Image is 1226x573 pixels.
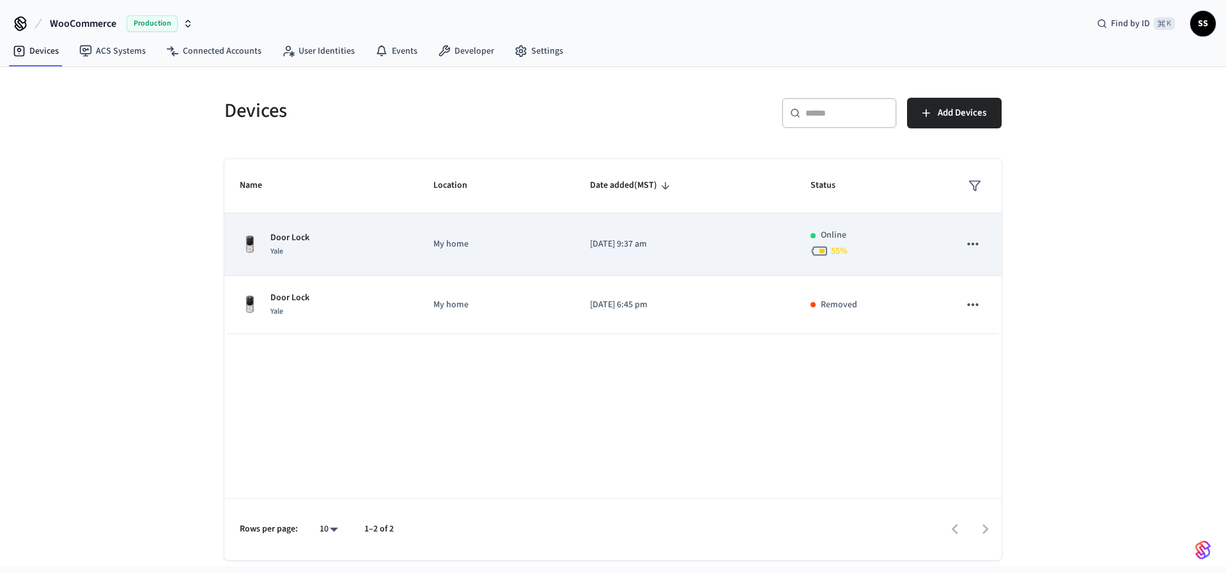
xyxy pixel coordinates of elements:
[590,298,780,312] p: [DATE] 6:45 pm
[590,176,674,195] span: Date added(MST)
[270,246,283,257] span: Yale
[240,176,279,195] span: Name
[313,520,344,539] div: 10
[272,40,365,63] a: User Identities
[240,523,298,536] p: Rows per page:
[270,306,283,317] span: Yale
[811,176,852,195] span: Status
[1154,17,1175,30] span: ⌘ K
[504,40,573,63] a: Settings
[1195,540,1211,560] img: SeamLogoGradient.69752ec5.svg
[590,238,780,251] p: [DATE] 9:37 am
[69,40,156,63] a: ACS Systems
[1087,12,1185,35] div: Find by ID⌘ K
[907,98,1002,128] button: Add Devices
[433,176,484,195] span: Location
[428,40,504,63] a: Developer
[270,291,309,305] p: Door Lock
[224,159,1002,334] table: sticky table
[821,229,846,242] p: Online
[1191,12,1214,35] span: SS
[1111,17,1150,30] span: Find by ID
[1190,11,1216,36] button: SS
[240,234,260,255] img: Yale Assure Touchscreen Wifi Smart Lock, Satin Nickel, Front
[240,294,260,315] img: Yale Assure Touchscreen Wifi Smart Lock, Satin Nickel, Front
[821,298,857,312] p: Removed
[365,40,428,63] a: Events
[364,523,394,536] p: 1–2 of 2
[938,105,986,121] span: Add Devices
[831,245,848,257] span: 55 %
[156,40,272,63] a: Connected Accounts
[270,231,309,245] p: Door Lock
[433,238,559,251] p: My home
[224,98,605,124] h5: Devices
[3,40,69,63] a: Devices
[50,16,116,31] span: WooCommerce
[433,298,559,312] p: My home
[127,15,178,32] span: Production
